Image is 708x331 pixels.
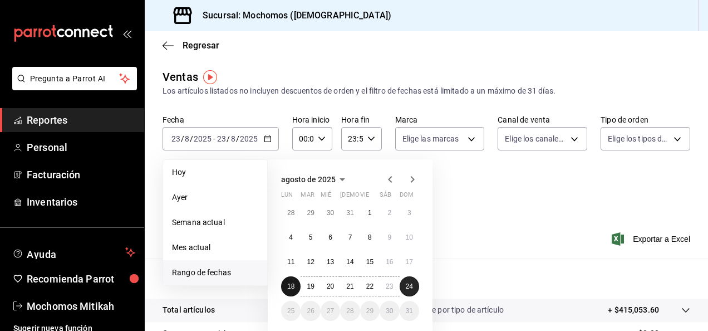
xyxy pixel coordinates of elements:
[27,246,121,259] span: Ayuda
[360,227,380,247] button: 8 de agosto de 2025
[8,81,137,93] a: Pregunta a Parrot AI
[193,134,212,143] input: ----
[321,227,340,247] button: 6 de agosto de 2025
[340,276,360,296] button: 21 de agosto de 2025
[301,191,314,203] abbr: martes
[27,299,135,314] span: Mochomos Mitikah
[601,116,690,124] label: Tipo de orden
[346,209,353,217] abbr: 31 de julio de 2025
[172,192,258,203] span: Ayer
[194,9,391,22] h3: Sucursal: Mochomos ([DEMOGRAPHIC_DATA])
[281,227,301,247] button: 4 de agosto de 2025
[163,40,219,51] button: Regresar
[368,209,372,217] abbr: 1 de agosto de 2025
[400,276,419,296] button: 24 de agosto de 2025
[184,134,190,143] input: --
[321,252,340,272] button: 13 de agosto de 2025
[505,133,567,144] span: Elige los canales de venta
[406,233,413,241] abbr: 10 de agosto de 2025
[380,276,399,296] button: 23 de agosto de 2025
[163,116,279,124] label: Fecha
[213,134,215,143] span: -
[328,233,332,241] abbr: 6 de agosto de 2025
[281,203,301,223] button: 28 de julio de 2025
[292,116,332,124] label: Hora inicio
[340,227,360,247] button: 7 de agosto de 2025
[366,258,373,266] abbr: 15 de agosto de 2025
[340,301,360,321] button: 28 de agosto de 2025
[301,227,320,247] button: 5 de agosto de 2025
[287,283,294,290] abbr: 18 de agosto de 2025
[301,252,320,272] button: 12 de agosto de 2025
[380,227,399,247] button: 9 de agosto de 2025
[380,203,399,223] button: 2 de agosto de 2025
[366,283,373,290] abbr: 22 de agosto de 2025
[27,140,135,155] span: Personal
[171,134,181,143] input: --
[281,252,301,272] button: 11 de agosto de 2025
[360,252,380,272] button: 15 de agosto de 2025
[27,167,135,182] span: Facturación
[236,134,239,143] span: /
[163,69,198,85] div: Ventas
[340,191,406,203] abbr: jueves
[402,133,459,144] span: Elige las marcas
[327,283,334,290] abbr: 20 de agosto de 2025
[407,209,411,217] abbr: 3 de agosto de 2025
[12,67,137,90] button: Pregunta a Parrot AI
[380,301,399,321] button: 30 de agosto de 2025
[400,227,419,247] button: 10 de agosto de 2025
[287,307,294,315] abbr: 25 de agosto de 2025
[321,276,340,296] button: 20 de agosto de 2025
[400,191,414,203] abbr: domingo
[387,209,391,217] abbr: 2 de agosto de 2025
[386,307,393,315] abbr: 30 de agosto de 2025
[327,307,334,315] abbr: 27 de agosto de 2025
[27,271,135,286] span: Recomienda Parrot
[386,258,393,266] abbr: 16 de agosto de 2025
[380,191,391,203] abbr: sábado
[346,283,353,290] abbr: 21 de agosto de 2025
[400,203,419,223] button: 3 de agosto de 2025
[301,301,320,321] button: 26 de agosto de 2025
[366,307,373,315] abbr: 29 de agosto de 2025
[327,258,334,266] abbr: 13 de agosto de 2025
[190,134,193,143] span: /
[406,307,413,315] abbr: 31 de agosto de 2025
[230,134,236,143] input: --
[172,217,258,228] span: Semana actual
[287,258,294,266] abbr: 11 de agosto de 2025
[341,116,381,124] label: Hora fin
[340,252,360,272] button: 14 de agosto de 2025
[307,258,314,266] abbr: 12 de agosto de 2025
[307,307,314,315] abbr: 26 de agosto de 2025
[307,209,314,217] abbr: 29 de julio de 2025
[340,203,360,223] button: 31 de julio de 2025
[321,203,340,223] button: 30 de julio de 2025
[400,301,419,321] button: 31 de agosto de 2025
[163,85,690,97] div: Los artículos listados no incluyen descuentos de orden y el filtro de fechas está limitado a un m...
[203,70,217,84] img: Tooltip marker
[368,233,372,241] abbr: 8 de agosto de 2025
[281,301,301,321] button: 25 de agosto de 2025
[281,173,349,186] button: agosto de 2025
[183,40,219,51] span: Regresar
[608,304,659,316] p: + $415,053.60
[360,203,380,223] button: 1 de agosto de 2025
[327,209,334,217] abbr: 30 de julio de 2025
[395,116,485,124] label: Marca
[406,283,413,290] abbr: 24 de agosto de 2025
[281,276,301,296] button: 18 de agosto de 2025
[321,301,340,321] button: 27 de agosto de 2025
[27,113,135,128] span: Reportes
[181,134,184,143] span: /
[360,276,380,296] button: 22 de agosto de 2025
[498,116,587,124] label: Canal de venta
[172,167,258,178] span: Hoy
[614,232,690,246] button: Exportar a Excel
[281,175,336,184] span: agosto de 2025
[386,283,393,290] abbr: 23 de agosto de 2025
[608,133,670,144] span: Elige los tipos de orden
